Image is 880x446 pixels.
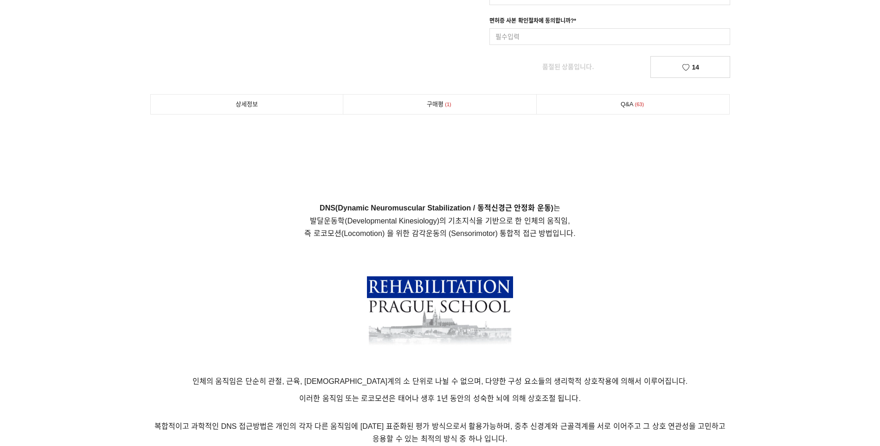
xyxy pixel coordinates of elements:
[489,28,730,45] input: 필수입력
[634,100,646,109] span: 63
[692,64,699,71] span: 14
[310,217,570,225] span: 발달운동학(Developmental Kinesiology)의 기초지식을 기반으로 한 인체의 움직임,
[320,204,553,212] strong: DNS(Dynamic Neuromuscular Stabilization / 동적신경근 안정화 운동)
[542,63,594,70] span: 품절된 상품입니다.
[193,377,687,385] span: 인체의 움직임은 단순히 관절, 근육, [DEMOGRAPHIC_DATA]계의 소 단위로 나뉠 수 없으며, 다양한 구성 요소들의 생리학적 상호작용에 의해서 이루어집니다.
[304,229,575,237] span: 즉 로코모션(Locomotion) 을 위한 감각운동의 (Sensorimotor) 통합적 접근 방법입니다.
[489,16,576,28] div: 면허증 사본 확인절차에 동의합니까?
[154,422,726,443] span: 복합적이고 과학적인 DNS 접근방법은 개인의 각자 다른 움직임에 [DATE] 표준화된 평가 방식으로서 활용가능하며, 중추 신경계와 근골격계를 서로 이어주고 그 상호 연관성을 ...
[320,204,560,212] span: 는
[299,395,581,402] span: 이러한 움직임 또는 로코모션은 태어나 생후 1년 동안의 성숙한 뇌에 의해 상호조절 됩니다.
[537,95,730,114] a: Q&A63
[343,95,536,114] a: 구매평1
[650,56,730,78] a: 14
[367,276,513,353] img: bfc9cd300fa18.png
[443,100,453,109] span: 1
[151,95,343,114] a: 상세정보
